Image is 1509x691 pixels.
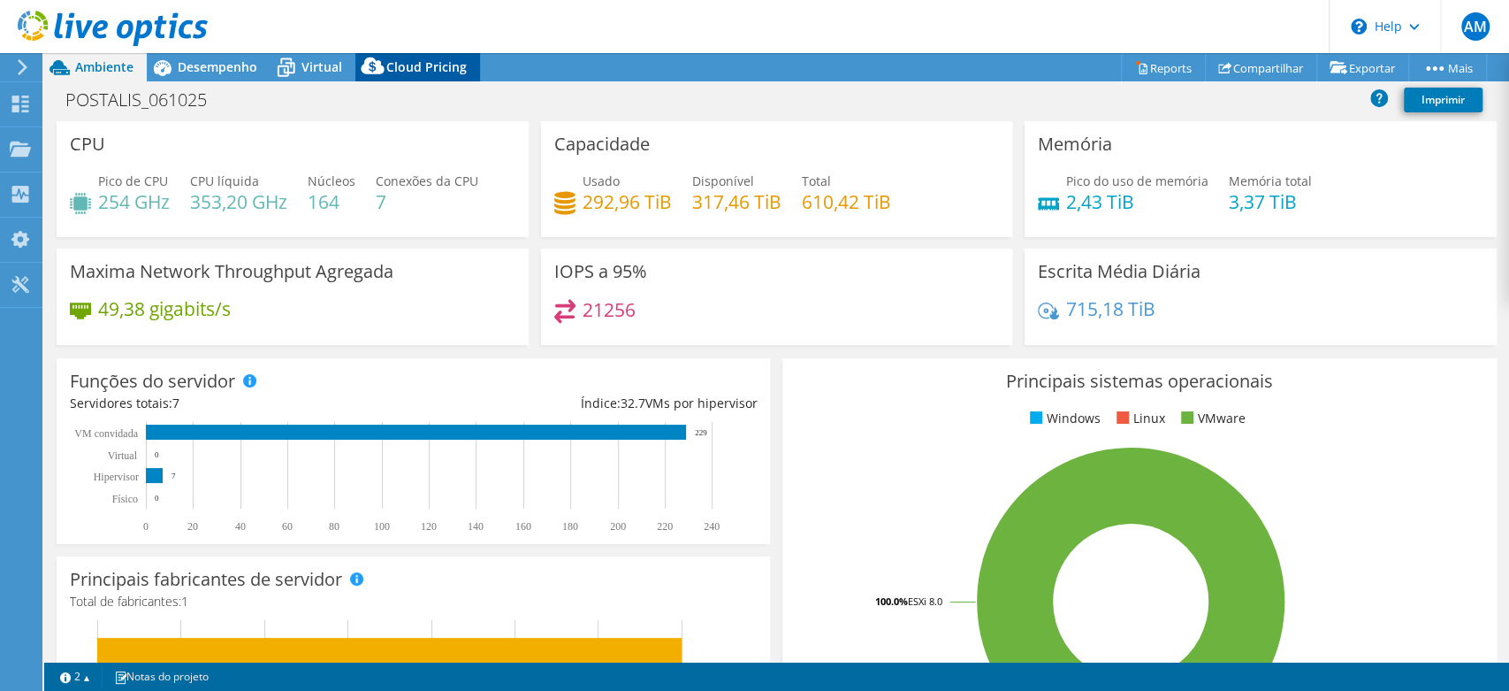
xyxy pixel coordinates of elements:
[421,520,437,533] text: 120
[657,520,673,533] text: 220
[1038,262,1200,281] h3: Escrita Média Diária
[1404,88,1482,112] a: Imprimir
[187,520,198,533] text: 20
[70,262,393,281] h3: Maxima Network Throughput Agregada
[692,173,754,189] span: Disponível
[94,471,139,483] text: Hipervisor
[583,173,620,189] span: Usado
[98,299,231,319] h4: 49,38 gigabits/s
[282,520,293,533] text: 60
[70,570,342,589] h3: Principais fabricantes de servidor
[386,58,467,75] span: Cloud Pricing
[1025,409,1101,428] li: Windows
[155,450,159,459] text: 0
[1351,19,1367,35] svg: \n
[414,394,758,413] div: Índice: VMs por hipervisor
[562,520,578,533] text: 180
[48,665,103,687] a: 2
[796,372,1482,391] h3: Principais sistemas operacionais
[1408,54,1487,81] a: Mais
[75,58,133,75] span: Ambiente
[802,173,831,189] span: Total
[70,372,235,391] h3: Funções do servidor
[376,173,478,189] span: Conexões da CPU
[235,520,246,533] text: 40
[704,520,720,533] text: 240
[1229,192,1312,211] h4: 3,37 TiB
[1038,134,1112,154] h3: Memória
[1461,12,1490,41] span: AM
[98,173,168,189] span: Pico de CPU
[70,394,414,413] div: Servidores totais:
[1112,409,1165,428] li: Linux
[108,449,138,462] text: Virtual
[1066,173,1208,189] span: Pico do uso de memória
[515,520,531,533] text: 160
[554,262,647,281] h3: IOPS a 95%
[171,472,176,480] text: 7
[329,520,339,533] text: 80
[374,520,390,533] text: 100
[875,595,908,608] tspan: 100.0%
[1205,54,1317,81] a: Compartilhar
[112,493,138,505] tspan: Físico
[1177,409,1246,428] li: VMware
[155,494,159,503] text: 0
[74,427,138,440] text: VM convidada
[172,395,179,411] span: 7
[620,395,644,411] span: 32.7
[1066,192,1208,211] h4: 2,43 TiB
[190,192,287,211] h4: 353,20 GHz
[1316,54,1409,81] a: Exportar
[308,192,355,211] h4: 164
[468,520,484,533] text: 140
[57,90,234,110] h1: POSTALIS_061025
[178,58,257,75] span: Desempenho
[308,173,355,189] span: Núcleos
[190,173,259,189] span: CPU líquida
[301,58,342,75] span: Virtual
[102,665,221,687] a: Notas do projeto
[610,520,626,533] text: 200
[181,593,188,610] span: 1
[583,192,672,211] h4: 292,96 TiB
[692,192,781,211] h4: 317,46 TiB
[802,192,891,211] h4: 610,42 TiB
[98,192,170,211] h4: 254 GHz
[554,134,650,154] h3: Capacidade
[695,428,707,437] text: 229
[376,192,478,211] h4: 7
[908,595,942,608] tspan: ESXi 8.0
[583,300,636,319] h4: 21256
[1066,299,1155,319] h4: 715,18 TiB
[143,520,149,533] text: 0
[70,592,757,611] h4: Total de fabricantes:
[1121,54,1206,81] a: Reports
[1229,173,1312,189] span: Memória total
[70,134,105,154] h3: CPU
